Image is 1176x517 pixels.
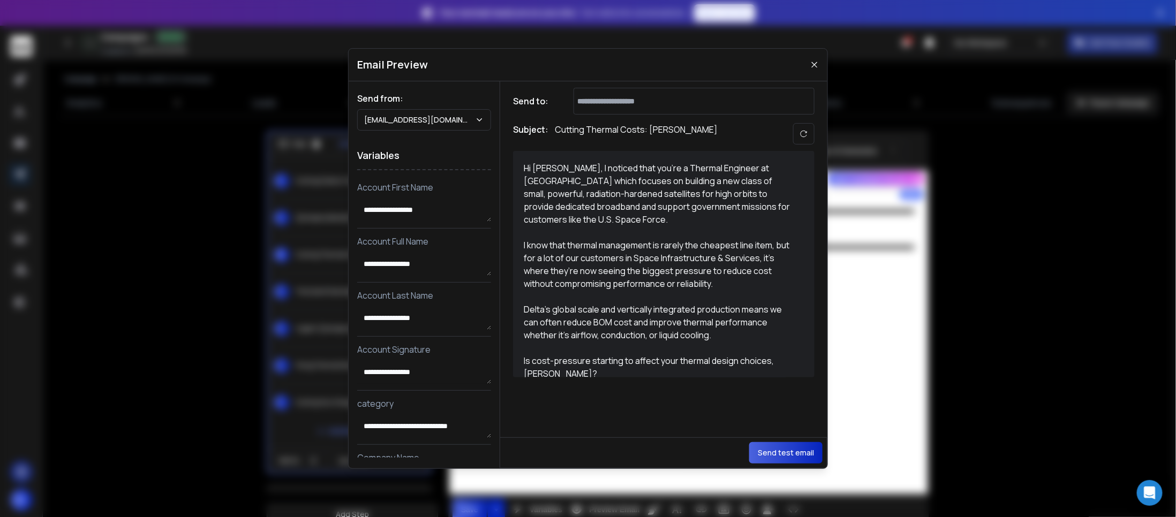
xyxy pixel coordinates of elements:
[524,162,791,226] div: Hi [PERSON_NAME], I noticed that you're a Thermal Engineer at [GEOGRAPHIC_DATA] which focuses on ...
[524,239,791,290] div: I know that thermal management is rarely the cheapest line item, but for a lot of our customers i...
[357,343,491,356] p: Account Signature
[357,289,491,302] p: Account Last Name
[524,354,791,380] div: Is cost-pressure starting to affect your thermal design choices, [PERSON_NAME]?
[513,123,548,145] h1: Subject:
[555,123,718,145] p: Cutting Thermal Costs: [PERSON_NAME]
[357,141,491,170] h1: Variables
[749,442,823,463] button: Send test email
[357,57,428,72] h1: Email Preview
[357,397,491,410] p: category
[357,181,491,194] p: Account First Name
[357,451,491,464] p: Company Name
[1137,480,1163,506] div: Open Intercom Messenger
[524,303,791,341] div: Delta’s global scale and vertically integrated production means we can often reduce BOM cost and ...
[364,115,475,125] p: [EMAIL_ADDRESS][DOMAIN_NAME]
[357,235,491,248] p: Account Full Name
[513,95,556,108] h1: Send to:
[357,92,491,105] h1: Send from:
